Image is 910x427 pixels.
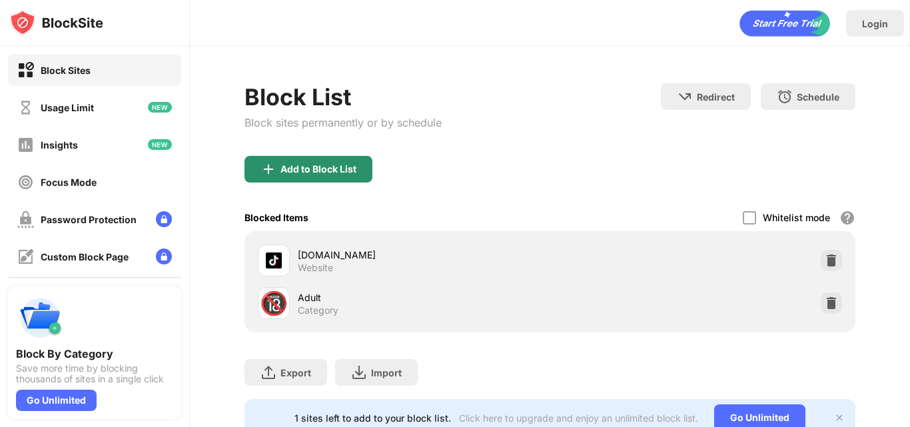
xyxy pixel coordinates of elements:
[41,102,94,113] div: Usage Limit
[298,304,338,316] div: Category
[17,62,34,79] img: block-on.svg
[41,65,91,76] div: Block Sites
[763,212,830,223] div: Whitelist mode
[834,412,845,423] img: x-button.svg
[298,262,333,274] div: Website
[797,91,839,103] div: Schedule
[244,212,308,223] div: Blocked Items
[244,83,442,111] div: Block List
[739,10,830,37] div: animation
[280,164,356,175] div: Add to Block List
[17,174,34,191] img: focus-off.svg
[294,412,451,424] div: 1 sites left to add to your block list.
[697,91,735,103] div: Redirect
[41,177,97,188] div: Focus Mode
[16,294,64,342] img: push-categories.svg
[260,290,288,317] div: 🔞
[148,102,172,113] img: new-icon.svg
[280,367,311,378] div: Export
[266,252,282,268] img: favicons
[156,211,172,227] img: lock-menu.svg
[41,214,137,225] div: Password Protection
[298,290,550,304] div: Adult
[156,248,172,264] img: lock-menu.svg
[17,99,34,116] img: time-usage-off.svg
[16,390,97,411] div: Go Unlimited
[148,139,172,150] img: new-icon.svg
[17,137,34,153] img: insights-off.svg
[17,248,34,265] img: customize-block-page-off.svg
[459,412,698,424] div: Click here to upgrade and enjoy an unlimited block list.
[41,251,129,262] div: Custom Block Page
[298,248,550,262] div: [DOMAIN_NAME]
[371,367,402,378] div: Import
[16,363,173,384] div: Save more time by blocking thousands of sites in a single click
[16,347,173,360] div: Block By Category
[862,18,888,29] div: Login
[17,211,34,228] img: password-protection-off.svg
[9,9,103,36] img: logo-blocksite.svg
[244,116,442,129] div: Block sites permanently or by schedule
[41,139,78,151] div: Insights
